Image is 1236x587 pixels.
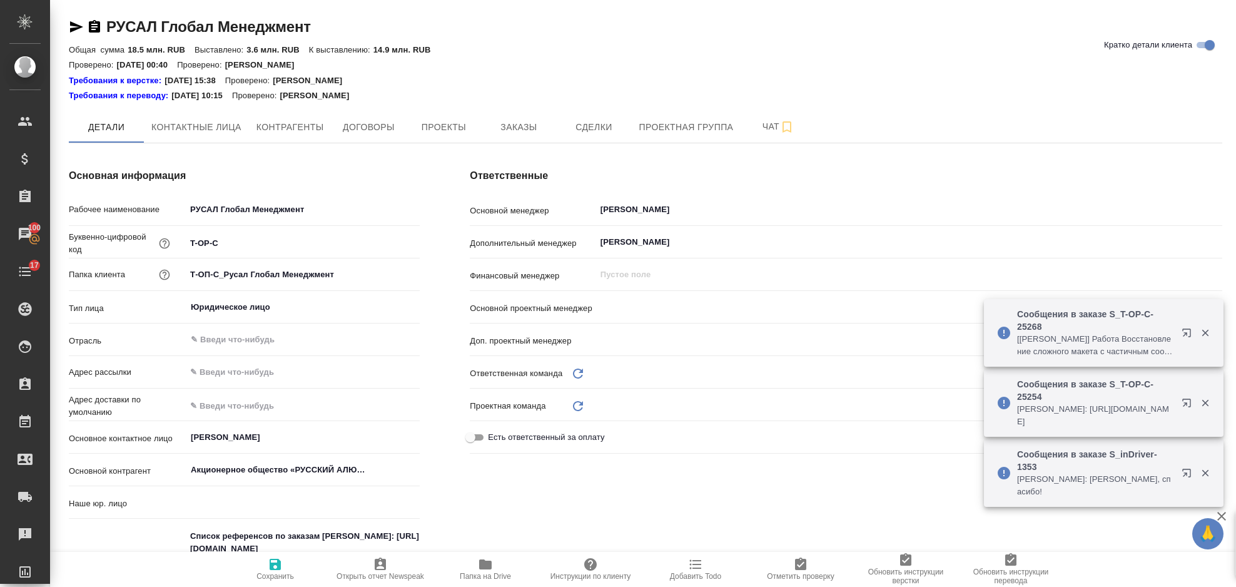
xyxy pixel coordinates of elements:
[69,168,420,183] h4: Основная информация
[779,120,794,135] svg: Подписаться
[273,74,352,87] p: [PERSON_NAME]
[337,572,424,581] span: Открыть отчет Newspeak
[1104,39,1192,51] span: Кратко детали клиента
[1017,308,1173,333] p: Сообщения в заказе S_T-OP-C-25268
[599,267,1193,282] input: Пустое поле
[470,400,545,412] p: Проектная команда
[186,200,420,218] input: ✎ Введи что-нибудь
[186,397,420,415] input: ✎ Введи что-нибудь
[1017,378,1173,403] p: Сообщения в заказе S_T-OP-C-25254
[373,45,440,54] p: 14.9 млн. RUB
[861,568,951,585] span: Обновить инструкции верстки
[69,498,186,510] p: Наше юр. лицо
[550,572,631,581] span: Инструкции по клиенту
[232,89,280,102] p: Проверено:
[328,552,433,587] button: Открыть отчет Newspeak
[69,74,165,87] a: Требования к верстке:
[643,552,748,587] button: Добавить Todo
[69,366,186,379] p: Адрес рассылки
[413,436,415,439] button: Open
[186,234,420,252] input: ✎ Введи что-нибудь
[538,552,643,587] button: Инструкции по клиенту
[246,45,308,54] p: 3.6 млн. RUB
[564,120,624,135] span: Сделки
[1192,397,1218,409] button: Закрыть
[966,568,1056,585] span: Обновить инструкции перевода
[1192,327,1218,339] button: Закрыть
[470,168,1222,183] h4: Ответственные
[1174,390,1204,421] button: Открыть в новой вкладке
[413,339,415,341] button: Open
[460,572,511,581] span: Папка на Drive
[3,218,47,250] a: 100
[69,302,186,315] p: Тип лица
[69,465,186,477] p: Основной контрагент
[69,432,186,445] p: Основное контактное лицо
[958,552,1063,587] button: Обновить инструкции перевода
[223,552,328,587] button: Сохранить
[76,120,136,135] span: Детали
[151,120,241,135] span: Контактные лица
[69,335,186,347] p: Отрасль
[413,501,415,504] button: Open
[190,332,374,347] input: ✎ Введи что-нибудь
[1017,448,1173,473] p: Сообщения в заказе S_inDriver-1353
[433,552,538,587] button: Папка на Drive
[256,120,324,135] span: Контрагенты
[69,394,186,419] p: Адрес доставки по умолчанию
[128,45,195,54] p: 18.5 млн. RUB
[488,431,604,444] span: Есть ответственный за оплату
[1174,320,1204,350] button: Открыть в новой вкладке
[748,552,853,587] button: Отметить проверку
[470,302,595,315] p: Основной проектный менеджер
[309,45,373,54] p: К выставлению:
[3,256,47,287] a: 17
[1215,241,1218,243] button: Open
[1192,467,1218,479] button: Закрыть
[69,203,186,216] p: Рабочее наименование
[156,267,173,283] button: Название для папки на drive. Если его не заполнить, мы не сможем создать папку для клиента
[280,89,358,102] p: [PERSON_NAME]
[186,265,420,283] input: ✎ Введи что-нибудь
[87,19,102,34] button: Скопировать ссылку
[21,222,49,234] span: 100
[225,60,304,69] p: [PERSON_NAME]
[338,120,398,135] span: Договоры
[69,231,156,256] p: Буквенно-цифровой код
[69,19,84,34] button: Скопировать ссылку для ЯМессенджера
[256,572,294,581] span: Сохранить
[470,367,562,380] p: Ответственная команда
[69,45,128,54] p: Общая сумма
[195,45,246,54] p: Выставлено:
[117,60,178,69] p: [DATE] 00:40
[470,270,595,282] p: Финансовый менеджер
[470,335,595,347] p: Доп. проектный менеджер
[470,205,595,217] p: Основной менеджер
[106,18,311,35] a: РУСАЛ Глобал Менеджмент
[69,268,125,281] p: Папка клиента
[156,235,173,252] button: Нужен для формирования номера заказа/сделки
[748,119,808,135] span: Чат
[225,74,273,87] p: Проверено:
[639,120,733,135] span: Проектная группа
[767,572,834,581] span: Отметить проверку
[171,89,232,102] p: [DATE] 10:15
[670,572,721,581] span: Добавить Todo
[1017,473,1173,498] p: [PERSON_NAME]: [PERSON_NAME], спасибо!
[853,552,958,587] button: Обновить инструкции верстки
[69,60,117,69] p: Проверено:
[165,74,225,87] p: [DATE] 15:38
[69,89,171,102] a: Требования к переводу:
[186,363,420,381] input: ✎ Введи что-нибудь
[489,120,549,135] span: Заказы
[177,60,225,69] p: Проверено:
[1174,461,1204,491] button: Открыть в новой вкладке
[413,306,415,309] button: Open
[1017,403,1173,428] p: [PERSON_NAME]: [URL][DOMAIN_NAME]
[470,237,595,250] p: Дополнительный менеджер
[1017,333,1173,358] p: [[PERSON_NAME]] Работа Восстановление сложного макета с частичным соответствием оформлению оригин...
[413,120,474,135] span: Проекты
[23,259,46,272] span: 17
[1215,208,1218,211] button: Open
[413,469,415,471] button: Open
